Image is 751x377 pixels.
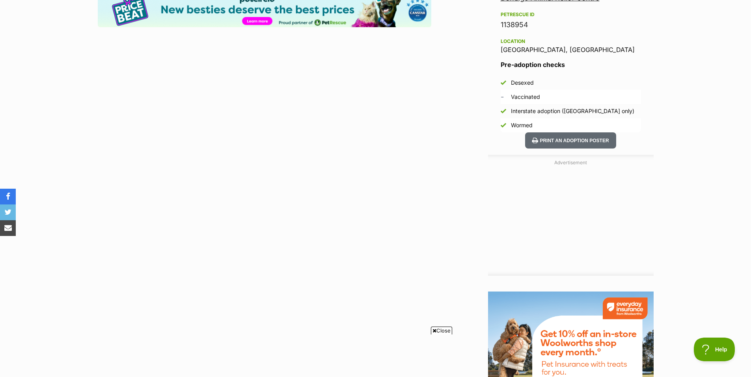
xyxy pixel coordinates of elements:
[694,338,735,361] iframe: Help Scout Beacon - Open
[511,121,533,129] div: Wormed
[511,107,634,115] div: Interstate adoption ([GEOGRAPHIC_DATA] only)
[511,79,534,87] div: Desexed
[501,11,641,18] div: PetRescue ID
[511,93,540,101] div: Vaccinated
[501,60,641,69] h3: Pre-adoption checks
[431,327,452,334] span: Close
[501,19,641,30] div: 1138954
[501,93,504,101] span: Unknown
[488,169,654,268] iframe: Advertisement
[501,80,506,85] img: Yes
[501,38,641,45] div: Location
[184,338,567,373] iframe: Advertisement
[501,37,641,53] div: [GEOGRAPHIC_DATA], [GEOGRAPHIC_DATA]
[501,123,506,128] img: Yes
[501,108,506,114] img: Yes
[525,132,616,149] button: Print an adoption poster
[488,155,654,276] div: Advertisement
